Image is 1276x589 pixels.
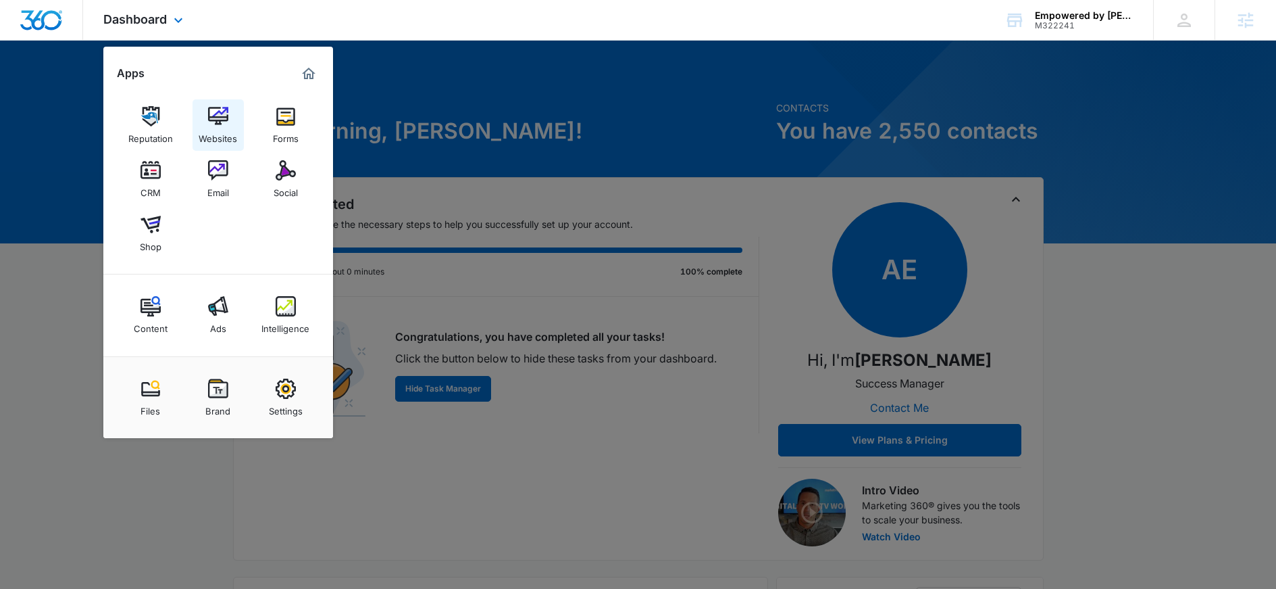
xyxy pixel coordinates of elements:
[298,63,320,85] a: Marketing 360® Dashboard
[141,181,161,198] div: CRM
[274,181,298,198] div: Social
[125,154,176,205] a: CRM
[207,181,229,198] div: Email
[199,126,237,144] div: Websites
[1035,10,1133,21] div: account name
[117,67,145,80] h2: Apps
[260,372,311,423] a: Settings
[125,208,176,259] a: Shop
[193,289,244,341] a: Ads
[134,316,168,334] div: Content
[260,99,311,151] a: Forms
[193,372,244,423] a: Brand
[103,12,167,26] span: Dashboard
[193,99,244,151] a: Websites
[261,316,309,334] div: Intelligence
[260,289,311,341] a: Intelligence
[260,154,311,205] a: Social
[141,399,160,417] div: Files
[140,235,161,252] div: Shop
[205,399,230,417] div: Brand
[125,372,176,423] a: Files
[1035,21,1133,30] div: account id
[269,399,303,417] div: Settings
[273,126,299,144] div: Forms
[128,126,173,144] div: Reputation
[210,316,226,334] div: Ads
[193,154,244,205] a: Email
[125,99,176,151] a: Reputation
[125,289,176,341] a: Content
